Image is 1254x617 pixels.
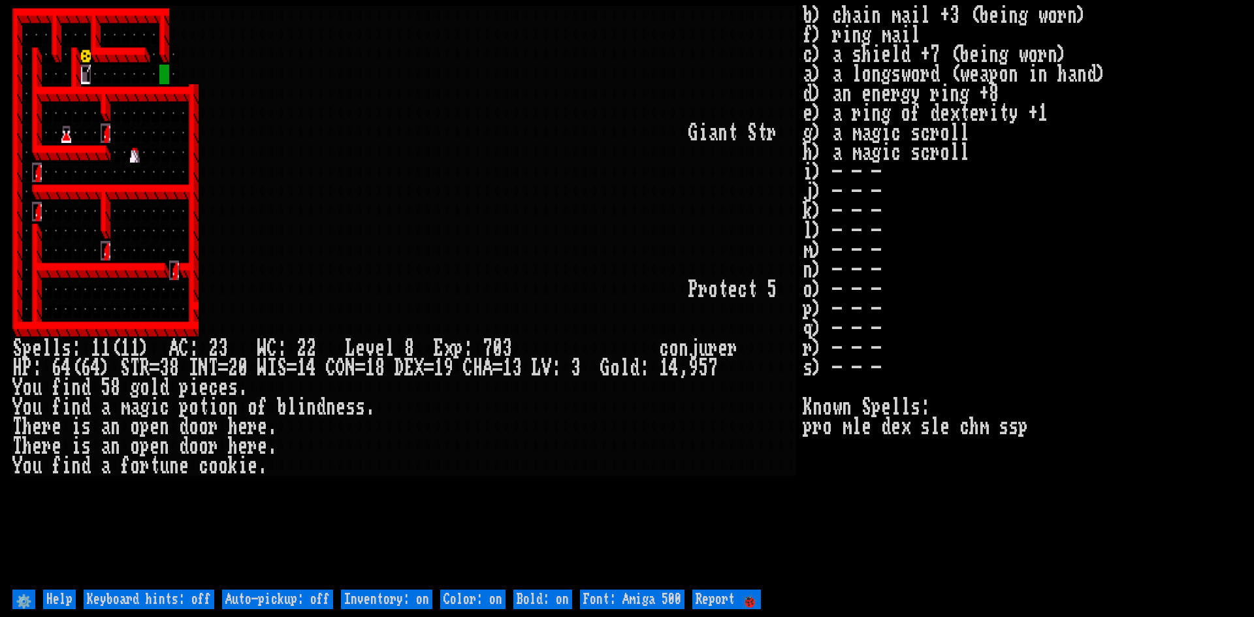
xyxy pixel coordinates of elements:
div: n [159,437,169,456]
div: o [189,398,199,417]
div: s [355,398,365,417]
div: p [179,378,189,398]
div: 4 [306,358,316,378]
div: c [208,378,218,398]
div: o [208,456,218,476]
div: i [150,398,159,417]
div: 2 [306,339,316,358]
div: i [71,437,81,456]
div: 9 [443,358,453,378]
div: X [414,358,424,378]
div: E [404,358,414,378]
div: i [238,456,248,476]
div: l [52,339,61,358]
div: 1 [101,339,110,358]
div: k [228,456,238,476]
div: W [257,339,267,358]
div: r [140,456,150,476]
div: i [698,123,708,143]
div: e [238,437,248,456]
div: O [336,358,346,378]
div: e [257,417,267,437]
div: o [22,456,32,476]
div: f [257,398,267,417]
div: h [22,437,32,456]
div: C [179,339,189,358]
div: e [32,417,42,437]
div: l [150,378,159,398]
div: 9 [688,358,698,378]
div: o [248,398,257,417]
div: d [159,378,169,398]
div: 5 [101,378,110,398]
div: t [199,398,208,417]
input: Report 🐞 [692,590,761,609]
div: 4 [61,358,71,378]
div: s [81,417,91,437]
div: d [179,437,189,456]
div: t [150,456,159,476]
div: = [150,358,159,378]
div: : [71,339,81,358]
div: S [277,358,287,378]
div: e [257,437,267,456]
div: = [287,358,297,378]
div: o [189,417,199,437]
div: r [708,339,718,358]
div: 1 [365,358,375,378]
div: r [42,437,52,456]
div: n [228,398,238,417]
div: o [130,456,140,476]
div: 5 [698,358,708,378]
div: R [140,358,150,378]
div: c [199,456,208,476]
div: u [32,398,42,417]
div: a [101,398,110,417]
div: d [630,358,639,378]
div: r [248,437,257,456]
div: Y [12,398,22,417]
div: T [130,358,140,378]
div: P [688,280,698,300]
div: s [228,378,238,398]
div: 3 [159,358,169,378]
div: r [208,417,218,437]
div: u [32,456,42,476]
div: n [326,398,336,417]
div: 3 [571,358,581,378]
div: t [728,123,737,143]
div: ) [140,339,150,358]
div: e [52,437,61,456]
input: Color: on [440,590,506,609]
div: l [287,398,297,417]
div: a [101,437,110,456]
div: S [12,339,22,358]
div: 7 [708,358,718,378]
div: s [61,339,71,358]
div: b [277,398,287,417]
div: H [473,358,483,378]
input: Keyboard hints: off [84,590,214,609]
div: r [767,123,777,143]
div: h [228,417,238,437]
div: 4 [669,358,679,378]
div: N [346,358,355,378]
div: 6 [52,358,61,378]
div: d [179,417,189,437]
input: Inventory: on [341,590,432,609]
div: e [218,378,228,398]
div: n [159,417,169,437]
div: : [189,339,199,358]
input: Bold: on [513,590,572,609]
div: C [267,339,277,358]
div: n [71,456,81,476]
div: A [169,339,179,358]
div: I [189,358,199,378]
div: o [140,378,150,398]
div: ( [110,339,120,358]
div: e [150,417,159,437]
div: l [42,339,52,358]
div: C [326,358,336,378]
div: 3 [218,339,228,358]
div: u [698,339,708,358]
